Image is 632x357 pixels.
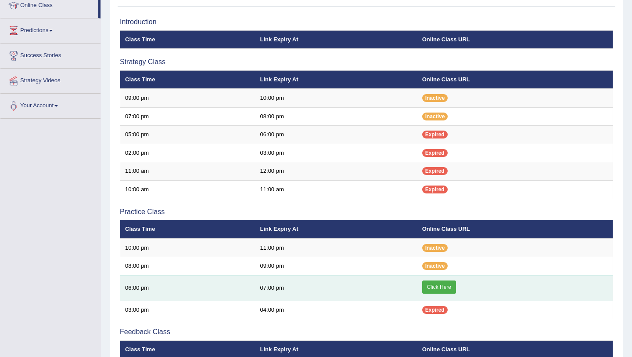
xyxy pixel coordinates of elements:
[255,301,417,319] td: 04:00 pm
[0,44,101,66] a: Success Stories
[417,220,613,239] th: Online Class URL
[120,162,255,181] td: 11:00 am
[120,301,255,319] td: 03:00 pm
[422,244,448,252] span: Inactive
[255,220,417,239] th: Link Expiry At
[422,94,448,102] span: Inactive
[120,328,613,336] h3: Feedback Class
[0,94,101,116] a: Your Account
[422,149,448,157] span: Expired
[255,70,417,89] th: Link Expiry At
[120,70,255,89] th: Class Time
[255,162,417,181] td: 12:00 pm
[120,107,255,126] td: 07:00 pm
[255,144,417,162] td: 03:00 pm
[422,167,448,175] span: Expired
[120,181,255,199] td: 10:00 am
[255,126,417,144] td: 06:00 pm
[120,58,613,66] h3: Strategy Class
[422,262,448,270] span: Inactive
[417,30,613,49] th: Online Class URL
[422,131,448,138] span: Expired
[120,275,255,301] td: 06:00 pm
[120,208,613,216] h3: Practice Class
[0,69,101,91] a: Strategy Videos
[417,70,613,89] th: Online Class URL
[120,89,255,107] td: 09:00 pm
[120,257,255,276] td: 08:00 pm
[120,126,255,144] td: 05:00 pm
[255,275,417,301] td: 07:00 pm
[255,30,417,49] th: Link Expiry At
[255,181,417,199] td: 11:00 am
[422,186,448,193] span: Expired
[120,144,255,162] td: 02:00 pm
[120,220,255,239] th: Class Time
[120,18,613,26] h3: Introduction
[120,30,255,49] th: Class Time
[255,107,417,126] td: 08:00 pm
[422,280,456,294] a: Click Here
[255,239,417,257] td: 11:00 pm
[120,239,255,257] td: 10:00 pm
[422,306,448,314] span: Expired
[255,89,417,107] td: 10:00 pm
[255,257,417,276] td: 09:00 pm
[422,113,448,120] span: Inactive
[0,18,101,40] a: Predictions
